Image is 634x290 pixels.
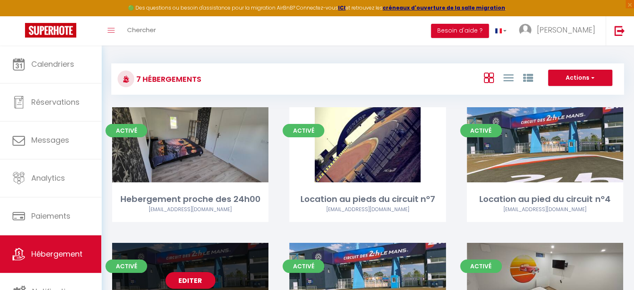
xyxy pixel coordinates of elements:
a: créneaux d'ouverture de la salle migration [383,4,505,11]
a: Vue en Box [484,71,494,84]
a: Chercher [121,16,162,45]
a: ... [PERSON_NAME] [513,16,606,45]
span: Activé [283,124,324,137]
a: Vue en Liste [503,71,513,84]
a: Vue par Groupe [523,71,533,84]
div: Airbnb [112,206,268,214]
span: Activé [105,260,147,273]
span: [PERSON_NAME] [537,25,595,35]
span: Activé [460,124,502,137]
h3: 7 Hébergements [134,70,201,88]
span: Activé [460,260,502,273]
div: Hebergement proche des 24h00 [112,193,268,206]
a: ICI [338,4,346,11]
span: Analytics [31,173,65,183]
div: Airbnb [467,206,623,214]
div: Airbnb [289,206,446,214]
span: Activé [283,260,324,273]
div: Location au pied du circuit n°4 [467,193,623,206]
span: Messages [31,135,69,145]
button: Actions [548,70,612,86]
img: ... [519,24,531,36]
span: Activé [105,124,147,137]
div: Location au pieds du circuit n°7 [289,193,446,206]
img: logout [614,25,625,36]
span: Réservations [31,97,80,107]
span: Hébergement [31,249,83,259]
a: Editer [165,272,216,289]
span: Calendriers [31,59,74,69]
button: Ouvrir le widget de chat LiveChat [7,3,32,28]
img: Super Booking [25,23,76,38]
span: Chercher [127,25,156,34]
button: Besoin d'aide ? [431,24,489,38]
span: Paiements [31,211,70,221]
